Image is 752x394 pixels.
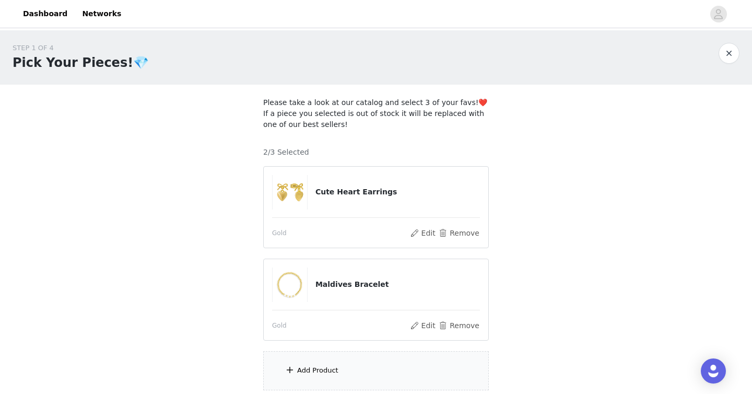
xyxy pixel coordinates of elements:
div: avatar [713,6,723,22]
button: Edit [409,319,436,332]
div: Add Product [297,365,338,376]
p: Please take a look at our catalog and select 3 of your favs!❤️ If a piece you selected is out of ... [263,97,489,130]
div: STEP 1 OF 4 [13,43,149,53]
h4: 2/3 Selected [263,147,309,158]
h4: Maldives Bracelet [315,279,480,290]
img: Cute Heart Earrings [273,175,307,210]
button: Remove [438,227,480,239]
h1: Pick Your Pieces!💎 [13,53,149,72]
a: Networks [76,2,127,26]
button: Edit [409,227,436,239]
span: Gold [272,228,287,238]
h4: Cute Heart Earrings [315,187,480,198]
span: Gold [272,321,287,330]
button: Remove [438,319,480,332]
div: Open Intercom Messenger [701,358,726,384]
img: Maldives Bracelet [273,268,307,302]
a: Dashboard [17,2,74,26]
